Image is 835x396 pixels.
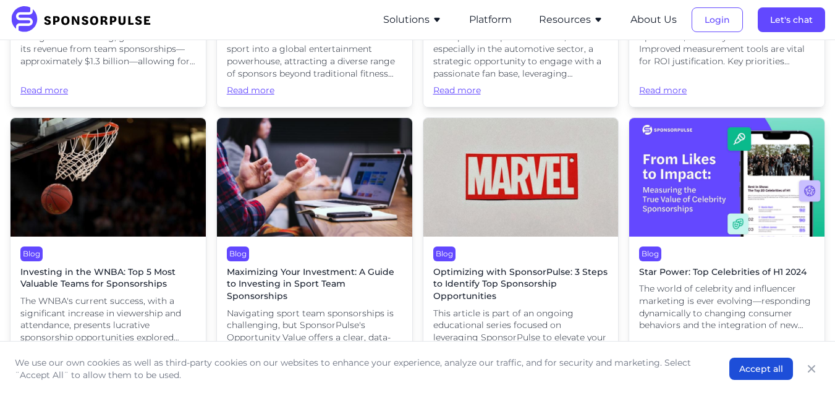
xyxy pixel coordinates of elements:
a: About Us [630,14,677,25]
p: We use our own cookies as well as third-party cookies on our websites to enhance your experience,... [15,356,705,381]
span: Read more [433,85,609,97]
a: Platform [469,14,512,25]
span: Navigating sport team sponsorships is challenging, but SponsorPulse's Opportunity Value offers a ... [227,308,402,356]
span: NFL sponsorships offer brands, especially in the automotive sector, a strategic opportunity to en... [433,32,609,80]
span: Maximizing Your Investment: A Guide to Investing in Sport Team Sponsorships [227,266,402,303]
span: Read more [639,337,815,373]
div: Blog [227,246,249,261]
button: Resources [539,12,603,27]
span: Investing in the WNBA: Top 5 Most Valuable Teams for Sponsorships [20,266,196,290]
button: Platform [469,12,512,27]
img: Photo by Jeshoots via Unsplash [423,118,619,237]
a: BlogStar Power: Top Celebrities of H1 2024The world of celebrity and influencer marketing is ever... [629,117,825,384]
button: Login [692,7,743,32]
img: Photo by Headway [217,118,412,237]
span: The WNBA's current success, with a significant increase in viewership and attendance, presents lu... [20,295,196,343]
a: BlogInvesting in the WNBA: Top 5 Most Valuable Teams for SponsorshipsThe WNBA's current success, ... [10,117,206,384]
span: The UFC has transformed from a niche sport into a global entertainment powerhouse, attracting a d... [227,32,402,80]
button: About Us [630,12,677,27]
span: Read more [639,73,815,97]
div: Blog [433,246,456,261]
img: Photo by Markus Spiske courtesy of Unsplash [11,118,206,237]
button: Accept all [729,358,793,380]
span: Star Power: Top Celebrities of H1 2024 [639,266,815,279]
span: The sponsorship industry remains optimistic, fueled by innovation. Improved measurement tools are... [639,19,815,67]
div: Blog [639,246,661,261]
a: Let's chat [758,14,825,25]
button: Solutions [383,12,442,27]
span: The NBA, known for its innovative spirit and global marketing, generates 12% of its revenue from ... [20,19,196,67]
iframe: Chat Widget [773,337,835,396]
a: Login [692,14,743,25]
a: BlogMaximizing Your Investment: A Guide to Investing in Sport Team SponsorshipsNavigating sport t... [216,117,413,384]
span: Optimizing with SponsorPulse: 3 Steps to Identify Top Sponsorship Opportunities [433,266,609,303]
img: SponsorPulse [10,6,160,33]
span: This article is part of an ongoing educational series focused on leveraging SponsorPulse to eleva... [433,308,609,356]
span: Read more [227,85,402,97]
a: BlogOptimizing with SponsorPulse: 3 Steps to Identify Top Sponsorship OpportunitiesThis article i... [423,117,619,384]
span: Read more [20,73,196,97]
span: The world of celebrity and influencer marketing is ever evolving—responding dynamically to changi... [639,283,815,331]
div: Blog [20,246,43,261]
button: Let's chat [758,7,825,32]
